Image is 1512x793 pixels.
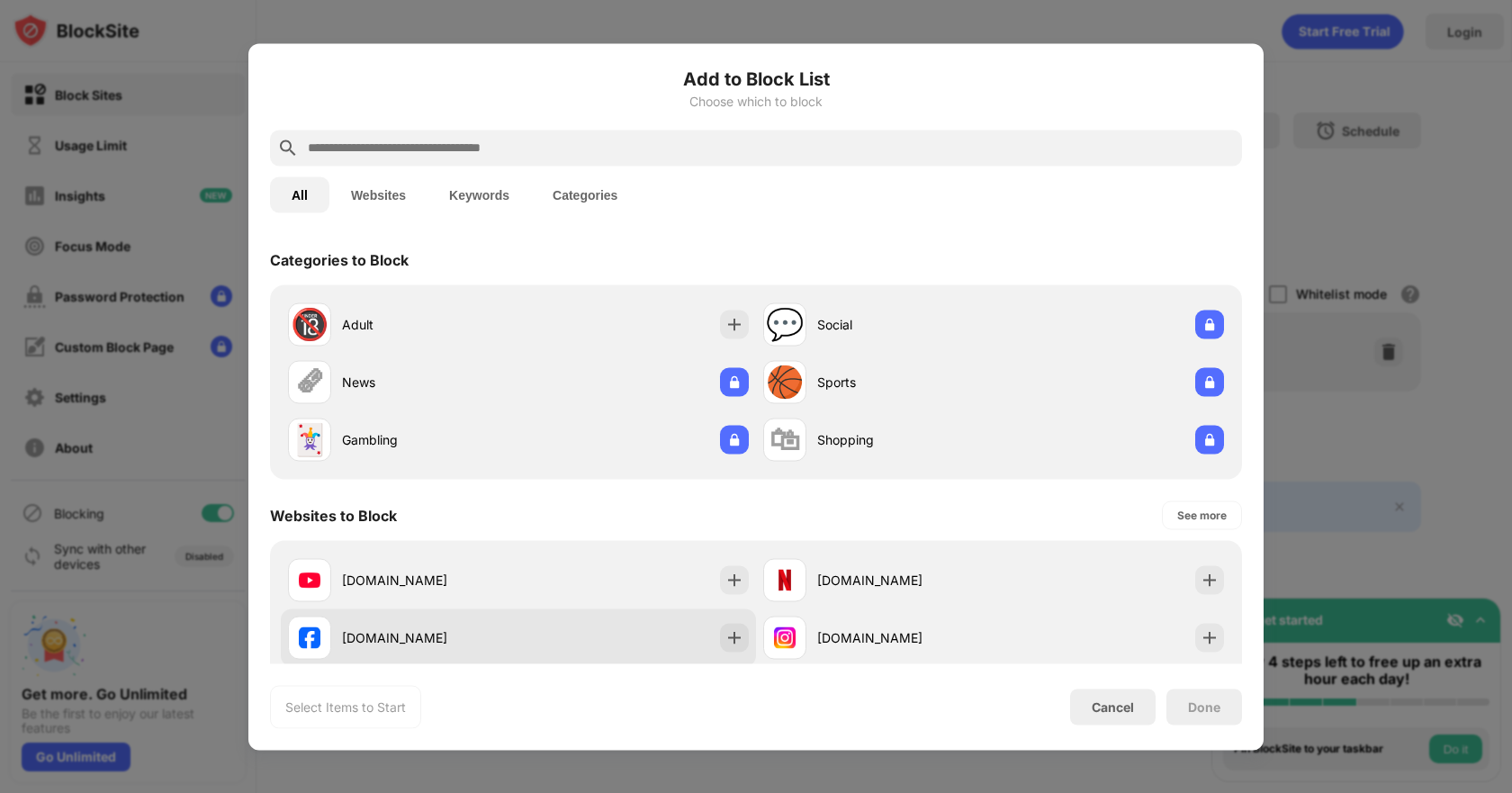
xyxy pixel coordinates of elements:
[1177,506,1227,524] div: See more
[291,421,328,458] div: 🃏
[299,569,320,590] img: favicons
[1188,699,1220,714] div: Done
[342,315,518,334] div: Adult
[817,373,994,392] div: Sports
[774,569,796,590] img: favicons
[270,506,397,524] div: Websites to Block
[277,137,299,158] img: search.svg
[294,364,325,401] div: 🗞
[342,373,518,392] div: News
[270,94,1242,108] div: Choose which to block
[342,628,518,647] div: [DOMAIN_NAME]
[817,430,994,449] div: Shopping
[342,571,518,590] div: [DOMAIN_NAME]
[817,628,994,647] div: [DOMAIN_NAME]
[291,306,328,343] div: 🔞
[766,364,804,401] div: 🏀
[766,306,804,343] div: 💬
[427,176,531,212] button: Keywords
[774,626,796,648] img: favicons
[769,421,800,458] div: 🛍
[270,176,329,212] button: All
[285,698,406,716] div: Select Items to Start
[817,315,994,334] div: Social
[299,626,320,648] img: favicons
[531,176,639,212] button: Categories
[329,176,427,212] button: Websites
[342,430,518,449] div: Gambling
[270,250,409,268] div: Categories to Block
[1092,699,1134,715] div: Cancel
[270,65,1242,92] h6: Add to Block List
[817,571,994,590] div: [DOMAIN_NAME]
